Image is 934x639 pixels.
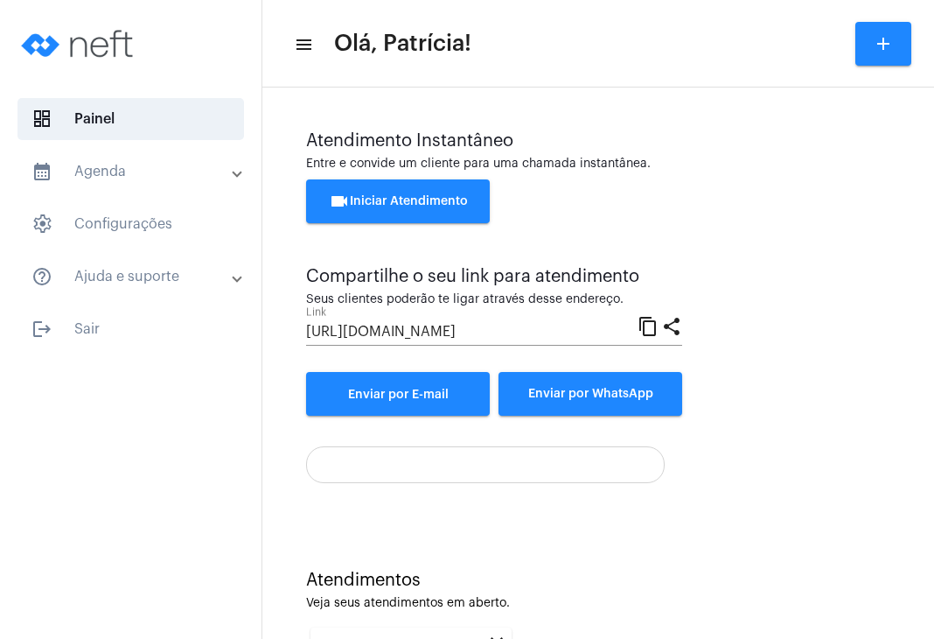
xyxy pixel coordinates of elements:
mat-icon: sidenav icon [31,161,52,182]
mat-icon: sidenav icon [31,266,52,287]
span: Sair [17,308,244,350]
span: Olá, Patrícia! [334,30,471,58]
span: Configurações [17,203,244,245]
div: Seus clientes poderão te ligar através desse endereço. [306,293,682,306]
mat-expansion-panel-header: sidenav iconAjuda e suporte [10,256,261,298]
span: sidenav icon [31,214,52,235]
span: Painel [17,98,244,140]
mat-panel-title: Ajuda e suporte [31,266,233,287]
span: sidenav icon [31,109,52,130]
div: Atendimentos [306,571,890,590]
div: Atendimento Instantâneo [306,131,890,151]
mat-icon: content_copy [638,315,659,336]
mat-icon: sidenav icon [294,34,311,55]
div: Entre e convide um cliente para uma chamada instantânea. [306,158,890,171]
span: Enviar por E-mail [348,389,449,401]
mat-icon: videocam [329,191,350,212]
button: Enviar por WhatsApp [498,372,682,416]
img: logo-neft-novo-2.png [14,9,145,79]
a: Enviar por E-mail [306,372,490,416]
div: Veja seus atendimentos em aberto. [306,597,890,610]
span: Enviar por WhatsApp [528,388,653,400]
mat-panel-title: Agenda [31,161,233,182]
mat-expansion-panel-header: sidenav iconAgenda [10,151,261,193]
mat-icon: sidenav icon [31,319,52,340]
button: Iniciar Atendimento [306,179,490,223]
span: Iniciar Atendimento [329,195,468,207]
mat-icon: add [873,33,894,54]
div: Compartilhe o seu link para atendimento [306,267,682,286]
mat-icon: share [661,315,682,336]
